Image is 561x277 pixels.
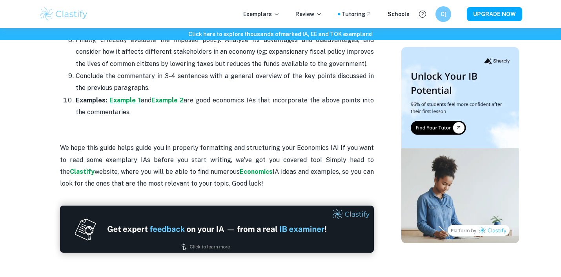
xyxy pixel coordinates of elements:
[439,10,448,18] h6: C[
[240,168,273,175] a: Economics
[76,95,374,118] p: and are good economics IAs that incorporate the above points into the commentaries.
[70,168,95,175] a: Clastify
[243,10,280,18] p: Exemplars
[76,97,107,104] strong: Examples:
[76,34,374,70] p: Finally, critically evaluate the imposed policy. Analyze its advantages and disadvantages, and co...
[342,10,372,18] a: Tutoring
[39,6,89,22] img: Clastify logo
[295,10,322,18] p: Review
[435,6,451,22] button: C[
[388,10,410,18] a: Schools
[2,30,559,38] h6: Click here to explore thousands of marked IA, EE and TOK exemplars !
[60,206,374,253] img: Ad
[151,97,184,104] a: Example 2
[109,97,141,104] a: Example 1
[76,70,374,94] p: Conclude the commentary in 3-4 sentences with a general overview of the key points discussed in t...
[401,47,519,243] img: Thumbnail
[60,142,374,190] p: We hope this guide helps guide you in properly formatting and structuring your Economics IA! If y...
[416,7,429,21] button: Help and Feedback
[467,7,522,21] button: UPGRADE NOW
